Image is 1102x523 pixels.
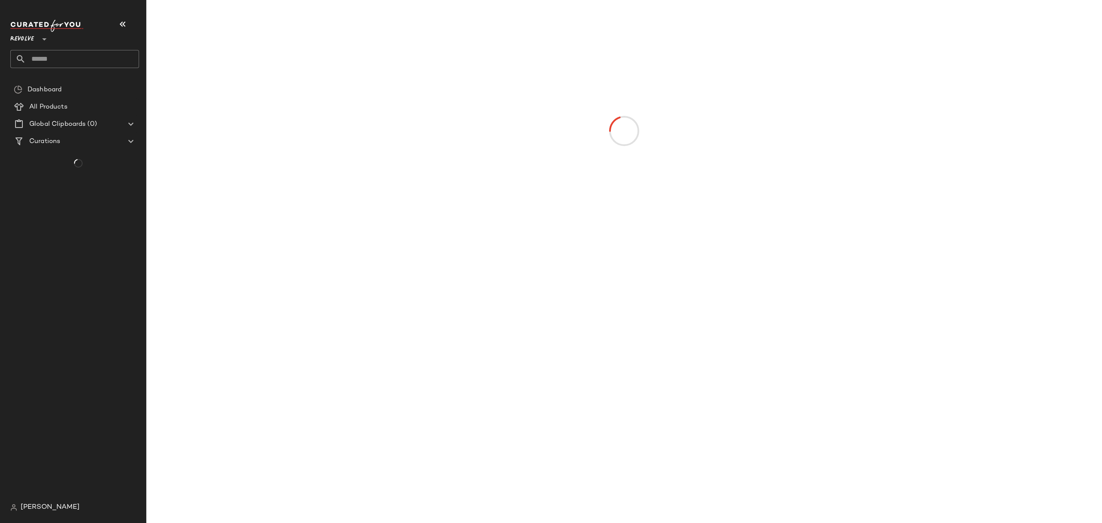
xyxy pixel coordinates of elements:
[10,504,17,511] img: svg%3e
[21,502,80,513] span: [PERSON_NAME]
[29,102,68,112] span: All Products
[28,85,62,95] span: Dashboard
[10,29,34,45] span: Revolve
[86,119,96,129] span: (0)
[14,85,22,94] img: svg%3e
[29,119,86,129] span: Global Clipboards
[10,20,84,32] img: cfy_white_logo.C9jOOHJF.svg
[29,137,60,146] span: Curations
